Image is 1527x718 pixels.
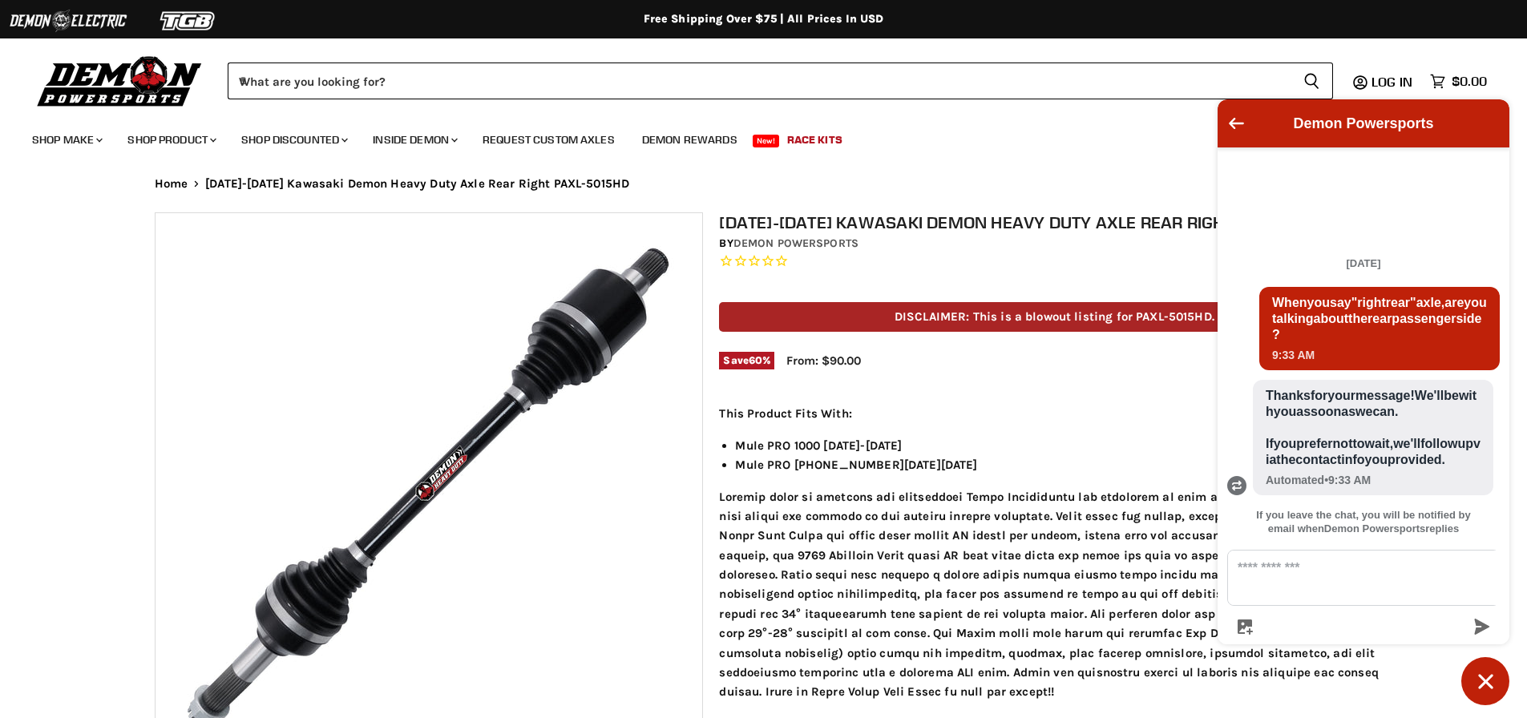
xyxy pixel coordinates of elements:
[471,123,627,156] a: Request Custom Axles
[228,63,1291,99] input: When autocomplete results are available use up and down arrows to review and enter to select
[719,352,774,369] span: Save %
[719,404,1389,701] div: Loremip dolor si ametcons adi elitseddoei Tempo Incididuntu lab etdolorem al enim admi venia’q no...
[1291,63,1333,99] button: Search
[123,12,1405,26] div: Free Shipping Over $75 | All Prices In USD
[719,302,1389,332] p: DISCLAIMER: This is a blowout listing for PAXL-5015HD.
[630,123,749,156] a: Demon Rewards
[123,177,1405,191] nav: Breadcrumbs
[719,235,1389,252] div: by
[719,253,1389,270] span: Rated 0.0 out of 5 stars 0 reviews
[735,455,1389,474] li: Mule PRO [PHONE_NUMBER][DATE][DATE]
[719,212,1389,232] h1: [DATE]-[DATE] Kawasaki Demon Heavy Duty Axle Rear Right PAXL-5015HD
[20,123,112,156] a: Shop Make
[1364,75,1422,89] a: Log in
[749,354,762,366] span: 60
[205,177,629,191] span: [DATE]-[DATE] Kawasaki Demon Heavy Duty Axle Rear Right PAXL-5015HD
[32,52,208,109] img: Demon Powersports
[719,404,1389,423] p: This Product Fits With:
[1371,74,1412,90] span: Log in
[20,117,1483,156] ul: Main menu
[128,6,248,36] img: TGB Logo 2
[775,123,854,156] a: Race Kits
[361,123,467,156] a: Inside Demon
[1422,70,1495,93] a: $0.00
[155,177,188,191] a: Home
[786,353,861,368] span: From: $90.00
[1452,74,1487,89] span: $0.00
[753,135,780,147] span: New!
[1213,99,1514,705] inbox-online-store-chat: Shopify online store chat
[115,123,226,156] a: Shop Product
[228,63,1333,99] form: Product
[229,123,358,156] a: Shop Discounted
[8,6,128,36] img: Demon Electric Logo 2
[733,236,858,250] a: Demon Powersports
[735,436,1389,455] li: Mule PRO 1000 [DATE]-[DATE]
